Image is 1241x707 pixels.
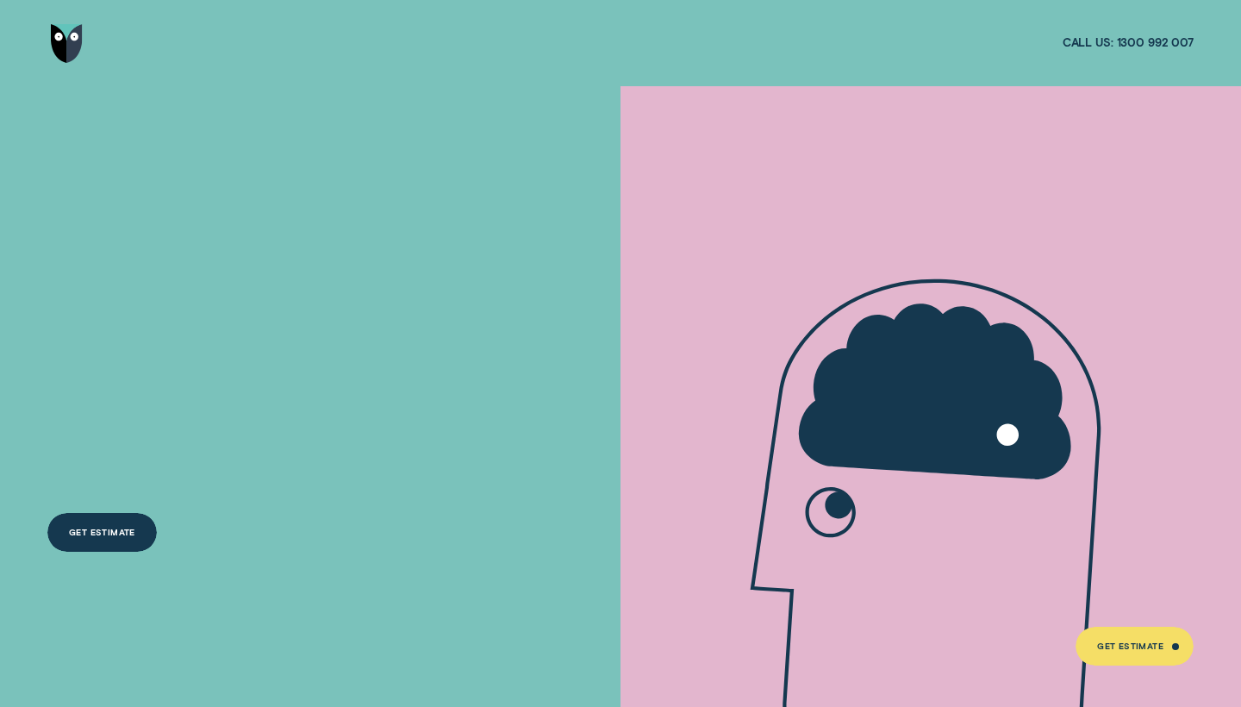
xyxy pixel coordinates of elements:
[1076,627,1194,666] a: Get Estimate
[1117,35,1194,50] span: 1300 992 007
[47,513,157,552] a: Get Estimate
[1063,35,1113,50] span: Call us:
[1063,35,1194,50] a: Call us:1300 992 007
[51,24,84,63] img: Wisr
[47,228,421,409] h4: A LOAN THAT PUTS YOU IN CONTROL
